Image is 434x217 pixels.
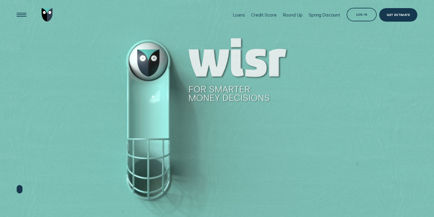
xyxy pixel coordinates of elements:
a: Get Estimate [379,8,417,22]
button: Open Menu [15,8,28,22]
button: Log in [347,8,377,21]
img: Wisr [42,8,53,22]
div: Loans [233,12,245,17]
div: Spring Discount [309,12,340,17]
div: Credit Score [251,12,276,17]
div: Round Up [283,12,303,17]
